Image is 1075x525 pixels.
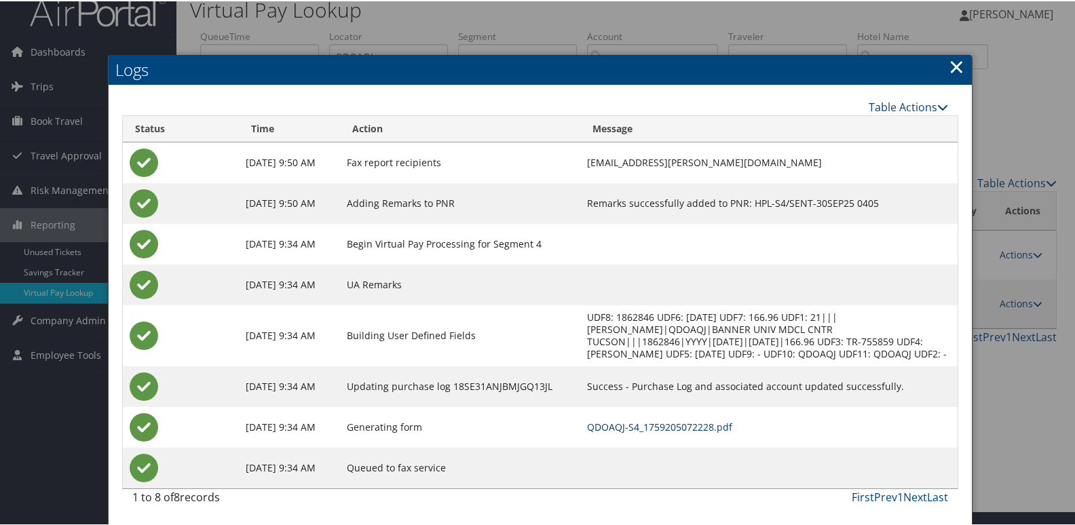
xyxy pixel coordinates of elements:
[340,365,580,406] td: Updating purchase log 18SE31ANJBMJGQ13JL
[869,98,948,113] a: Table Actions
[340,406,580,446] td: Generating form
[340,141,580,182] td: Fax report recipients
[132,488,321,511] div: 1 to 8 of records
[580,141,958,182] td: [EMAIL_ADDRESS][PERSON_NAME][DOMAIN_NAME]
[340,222,580,263] td: Begin Virtual Pay Processing for Segment 4
[927,488,948,503] a: Last
[239,406,340,446] td: [DATE] 9:34 AM
[239,182,340,222] td: [DATE] 9:50 AM
[239,365,340,406] td: [DATE] 9:34 AM
[123,115,238,141] th: Status: activate to sort column ascending
[580,182,958,222] td: Remarks successfully added to PNR: HPL-S4/SENT-30SEP25 0405
[580,365,958,406] td: Success - Purchase Log and associated account updated successfully.
[340,263,580,304] td: UA Remarks
[903,488,927,503] a: Next
[239,141,340,182] td: [DATE] 9:50 AM
[239,115,340,141] th: Time: activate to sort column ascending
[949,52,964,79] a: Close
[587,419,732,432] a: QDOAQJ-S4_1759205072228.pdf
[580,115,958,141] th: Message: activate to sort column ascending
[340,446,580,487] td: Queued to fax service
[239,446,340,487] td: [DATE] 9:34 AM
[340,115,580,141] th: Action: activate to sort column ascending
[897,488,903,503] a: 1
[580,304,958,365] td: UDF8: 1862846 UDF6: [DATE] UDF7: 166.96 UDF1: 21|||[PERSON_NAME]|QDOAQJ|BANNER UNIV MDCL CNTR TUC...
[239,263,340,304] td: [DATE] 9:34 AM
[239,304,340,365] td: [DATE] 9:34 AM
[239,222,340,263] td: [DATE] 9:34 AM
[340,304,580,365] td: Building User Defined Fields
[874,488,897,503] a: Prev
[174,488,180,503] span: 8
[852,488,874,503] a: First
[109,54,972,83] h2: Logs
[340,182,580,222] td: Adding Remarks to PNR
